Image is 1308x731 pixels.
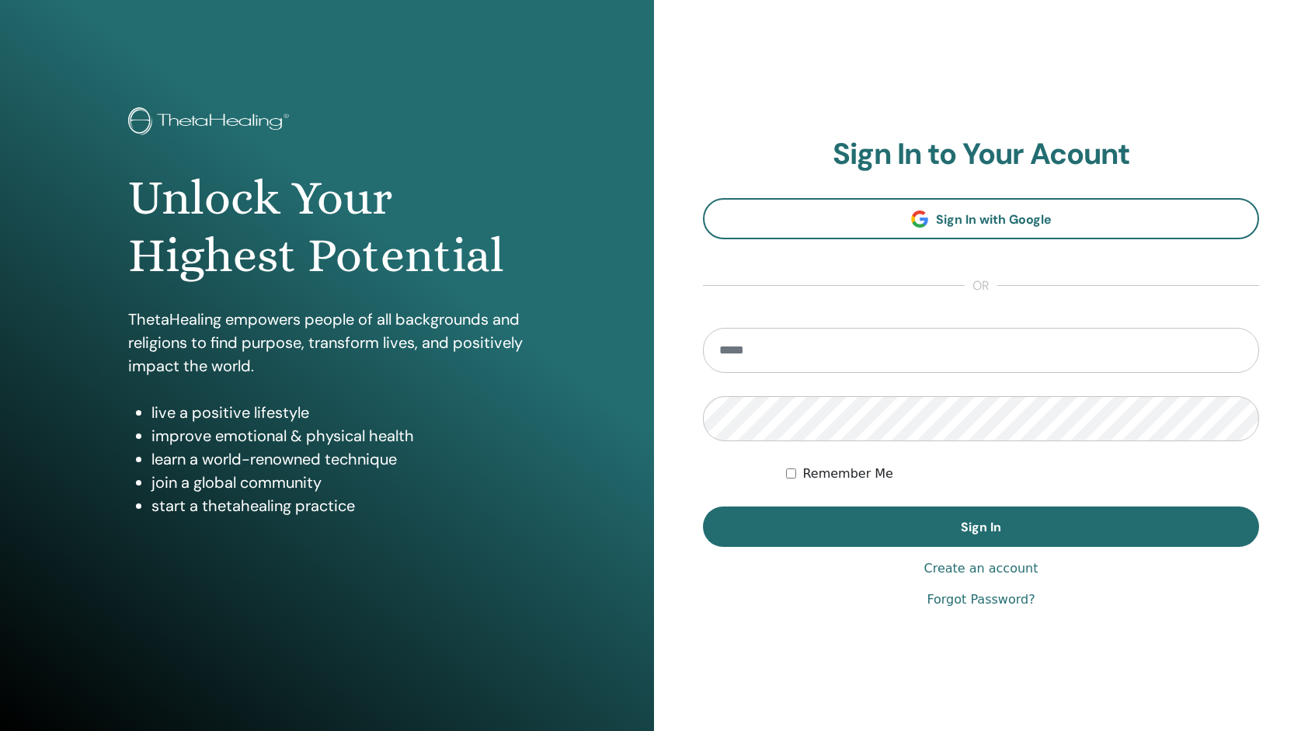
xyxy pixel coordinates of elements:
[703,198,1259,239] a: Sign In with Google
[151,494,525,517] li: start a thetahealing practice
[128,169,525,285] h1: Unlock Your Highest Potential
[128,308,525,378] p: ThetaHealing empowers people of all backgrounds and religions to find purpose, transform lives, a...
[703,506,1259,547] button: Sign In
[924,559,1038,578] a: Create an account
[802,465,893,483] label: Remember Me
[151,447,525,471] li: learn a world-renowned technique
[961,519,1001,535] span: Sign In
[151,471,525,494] li: join a global community
[927,590,1035,609] a: Forgot Password?
[151,401,525,424] li: live a positive lifestyle
[936,211,1052,228] span: Sign In with Google
[786,465,1259,483] div: Keep me authenticated indefinitely or until I manually logout
[965,277,997,295] span: or
[703,137,1259,172] h2: Sign In to Your Acount
[151,424,525,447] li: improve emotional & physical health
